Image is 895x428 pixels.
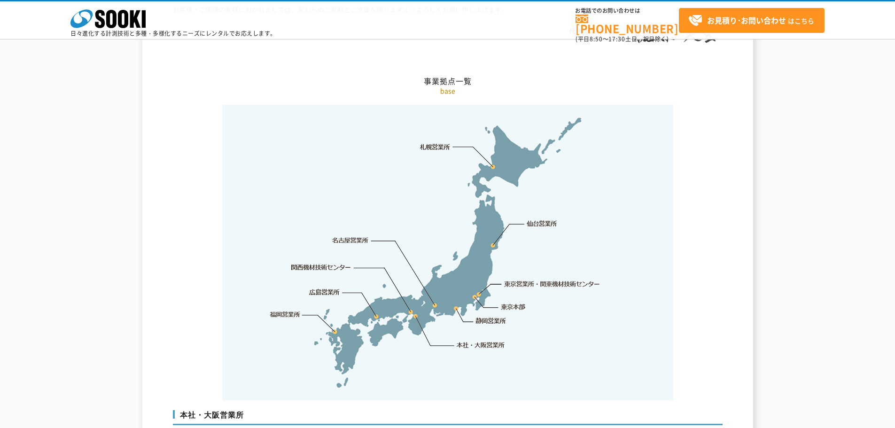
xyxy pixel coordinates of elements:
a: 本社・大阪営業所 [456,340,505,350]
strong: お見積り･お問い合わせ [707,15,786,26]
h3: 本社・大阪営業所 [173,410,723,425]
p: base [173,86,723,96]
a: お見積り･お問い合わせはこちら [679,8,825,33]
img: 事業拠点一覧 [222,105,673,401]
a: [PHONE_NUMBER] [576,15,679,34]
a: 名古屋営業所 [332,236,369,245]
a: 東京営業所・関東機材技術センター [505,279,601,288]
p: 日々進化する計測技術と多種・多様化するニーズにレンタルでお応えします。 [70,31,276,36]
span: (平日 ～ 土日、祝日除く) [576,35,669,43]
span: お電話でのお問い合わせは [576,8,679,14]
a: 静岡営業所 [475,316,506,326]
a: 福岡営業所 [270,310,300,319]
span: 8:50 [590,35,603,43]
a: 仙台営業所 [527,219,557,228]
span: はこちら [688,14,814,28]
a: 関西機材技術センター [291,263,351,272]
span: 17:30 [608,35,625,43]
a: 札幌営業所 [420,142,451,151]
a: 広島営業所 [310,287,340,296]
a: 東京本部 [501,303,526,312]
